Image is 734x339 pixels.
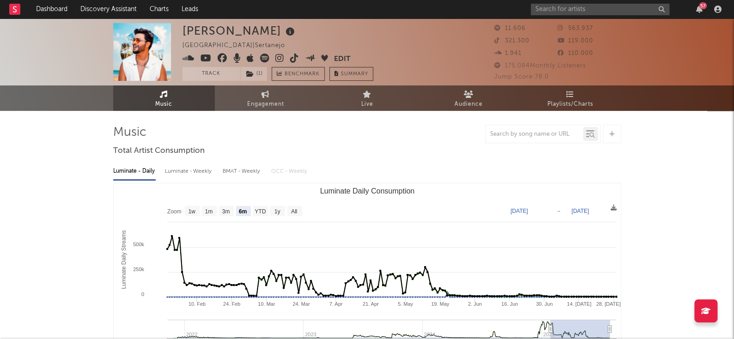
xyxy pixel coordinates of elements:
span: 110.000 [558,50,593,56]
span: Engagement [247,99,284,110]
a: Music [113,85,215,111]
input: Search by song name or URL [485,131,583,138]
text: [DATE] [571,208,589,214]
text: 24. Feb [223,301,240,307]
span: Summary [341,72,368,77]
span: 563.937 [558,25,593,31]
text: 1m [205,208,212,215]
text: 16. Jun [501,301,518,307]
a: Engagement [215,85,316,111]
span: 175.084 Monthly Listeners [494,63,586,69]
span: 119.000 [558,38,593,44]
text: Luminate Daily Consumption [320,187,414,195]
span: Audience [455,99,483,110]
text: Zoom [167,208,182,215]
button: (1) [241,67,267,81]
button: 57 [696,6,703,13]
text: 1w [188,208,195,215]
text: 3m [222,208,230,215]
text: 0 [141,291,144,297]
a: Playlists/Charts [520,85,621,111]
text: 1y [274,208,280,215]
button: Summary [329,67,373,81]
a: Audience [418,85,520,111]
text: 14. [DATE] [566,301,591,307]
div: Luminate - Daily [113,163,156,179]
span: ( 1 ) [240,67,267,81]
text: 30. Jun [536,301,552,307]
a: Live [316,85,418,111]
div: [GEOGRAPHIC_DATA] | Sertanejo [182,40,296,51]
span: Benchmark [285,69,320,80]
text: 500k [133,242,144,247]
text: 10. Feb [188,301,205,307]
text: 5. May [398,301,413,307]
span: Jump Score: 78.0 [494,74,549,80]
span: 11.606 [494,25,526,31]
text: 7. Apr [329,301,342,307]
span: Live [361,99,373,110]
text: Luminate Daily Streams [121,230,127,289]
a: Benchmark [272,67,325,81]
button: Edit [334,54,351,65]
text: 28. [DATE] [596,301,620,307]
text: 24. Mar [292,301,310,307]
div: BMAT - Weekly [223,163,262,179]
div: [PERSON_NAME] [182,23,297,38]
div: 57 [699,2,707,9]
text: 250k [133,266,144,272]
text: → [556,208,561,214]
text: All [291,208,297,215]
text: 2. Jun [467,301,481,307]
text: 10. Mar [258,301,275,307]
span: 1.941 [494,50,522,56]
text: [DATE] [510,208,528,214]
button: Track [182,67,240,81]
text: 6m [238,208,246,215]
input: Search for artists [531,4,669,15]
text: YTD [255,208,266,215]
span: Playlists/Charts [547,99,593,110]
span: 321.300 [494,38,529,44]
text: 19. May [431,301,449,307]
span: Total Artist Consumption [113,145,205,157]
text: 21. Apr [362,301,378,307]
span: Music [155,99,172,110]
div: Luminate - Weekly [165,163,213,179]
